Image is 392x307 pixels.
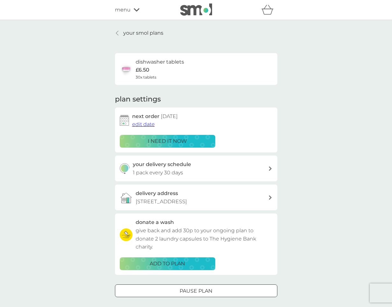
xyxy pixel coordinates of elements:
button: ADD TO PLAN [120,257,215,270]
p: Pause plan [180,287,212,295]
p: i need it now [148,137,187,145]
div: basket [261,3,277,16]
h6: dishwasher tablets [136,58,184,66]
span: menu [115,6,131,14]
h2: plan settings [115,94,161,104]
h3: delivery address [136,189,178,198]
span: 30x tablets [136,74,156,80]
h2: next order [132,112,178,121]
a: your smol plans [115,29,163,37]
img: smol [180,3,212,16]
span: edit date [132,121,155,127]
p: ADD TO PLAN [150,260,185,268]
button: i need it now [120,135,215,148]
button: Pause plan [115,284,277,297]
p: give back and add 30p to your ongoing plan to donate 2 laundry capsules to The Hygiene Bank charity. [136,227,273,251]
img: dishwasher tablets [120,63,132,75]
button: edit date [132,120,155,129]
h3: your delivery schedule [133,160,191,169]
h3: donate a wash [136,218,174,227]
button: your delivery schedule1 pack every 30 days [115,156,277,181]
p: 1 pack every 30 days [133,169,183,177]
a: delivery address[STREET_ADDRESS] [115,185,277,210]
span: [DATE] [161,113,178,119]
p: [STREET_ADDRESS] [136,198,187,206]
p: your smol plans [123,29,163,37]
p: £6.50 [136,66,149,74]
